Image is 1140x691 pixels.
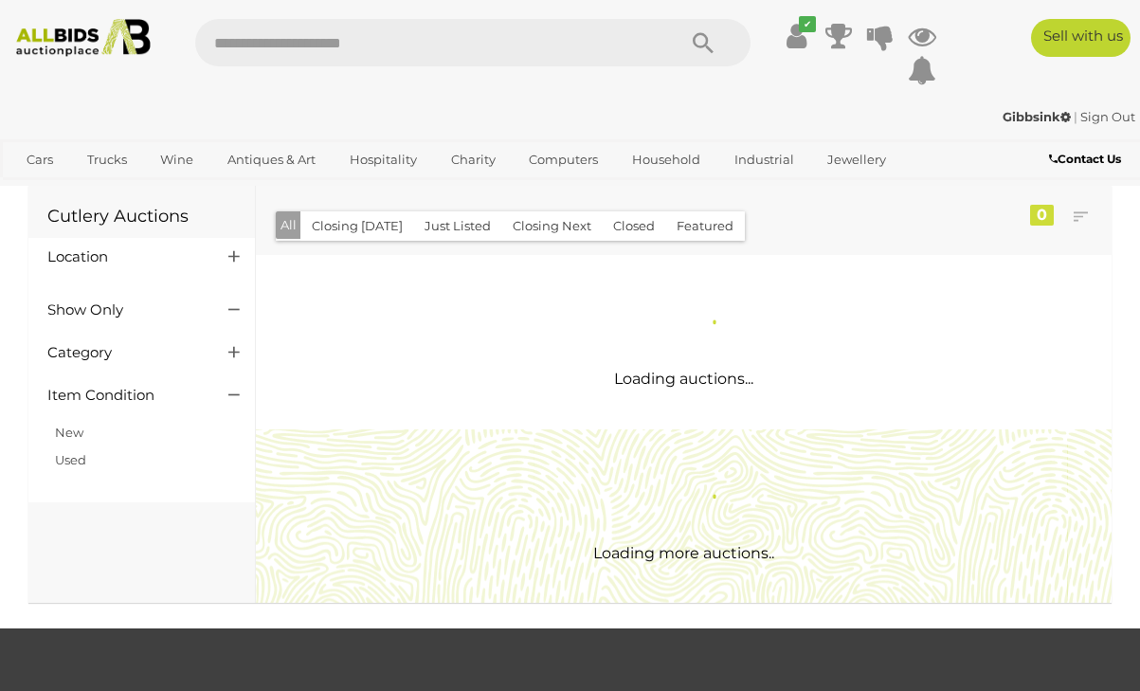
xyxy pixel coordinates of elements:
a: Sell with us [1031,19,1131,57]
b: Contact Us [1049,152,1121,166]
a: Hospitality [337,144,429,175]
a: Antiques & Art [215,144,328,175]
span: Loading auctions... [614,370,753,388]
a: Office [14,175,75,207]
strong: Gibbsink [1003,109,1071,124]
h4: Item Condition [47,388,200,404]
span: Loading more auctions.. [593,544,774,562]
a: Trucks [75,144,139,175]
button: Search [656,19,751,66]
a: ✔ [783,19,811,53]
a: Wine [148,144,206,175]
button: Just Listed [413,211,502,241]
a: [GEOGRAPHIC_DATA] [156,175,316,207]
a: Gibbsink [1003,109,1074,124]
h4: Category [47,345,200,361]
button: Closing Next [501,211,603,241]
a: Industrial [722,144,806,175]
h4: Show Only [47,302,200,318]
a: Contact Us [1049,149,1126,170]
button: Featured [665,211,745,241]
button: Closing [DATE] [300,211,414,241]
a: Cars [14,144,65,175]
a: Sports [84,175,148,207]
a: Sign Out [1080,109,1135,124]
a: Household [620,144,713,175]
a: Used [55,452,86,467]
img: Allbids.com.au [9,19,158,57]
a: Jewellery [815,144,898,175]
button: Closed [602,211,666,241]
h1: Cutlery Auctions [47,208,236,227]
i: ✔ [799,16,816,32]
button: All [276,211,301,239]
h4: Location [47,249,200,265]
div: 0 [1030,205,1054,226]
a: Computers [516,144,610,175]
a: Charity [439,144,508,175]
a: New [55,425,83,440]
span: | [1074,109,1077,124]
